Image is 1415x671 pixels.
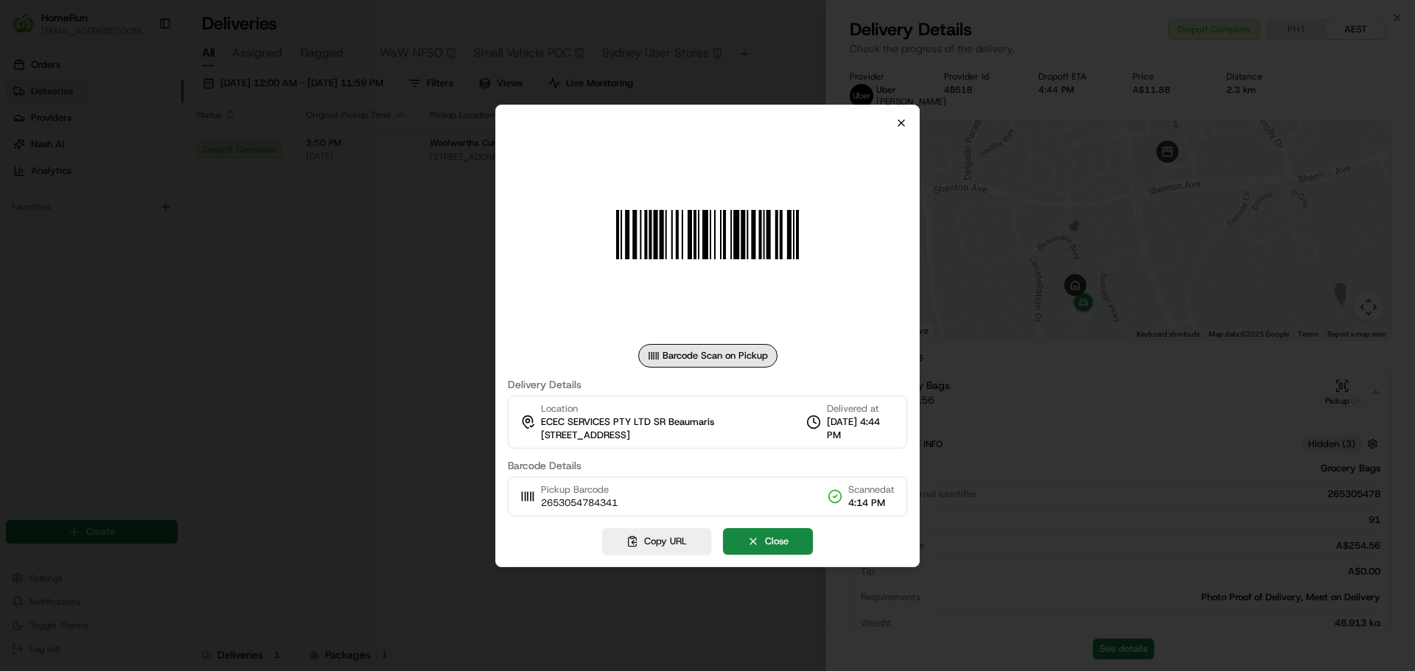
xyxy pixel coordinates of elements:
[827,402,895,415] span: Delivered at
[508,379,907,390] label: Delivery Details
[541,415,714,429] span: ECEC SERVICES PTY LTD SR Beaumaris
[723,528,813,555] button: Close
[541,483,618,496] span: Pickup Barcode
[848,496,895,510] span: 4:14 PM
[827,415,895,442] span: [DATE] 4:44 PM
[541,402,578,415] span: Location
[541,429,630,442] span: [STREET_ADDRESS]
[602,528,711,555] button: Copy URL
[638,344,778,368] div: Barcode Scan on Pickup
[601,129,814,341] img: barcode_scan_on_pickup image
[508,460,907,471] label: Barcode Details
[541,496,618,510] span: 2653054784341
[848,483,895,496] span: Scanned at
